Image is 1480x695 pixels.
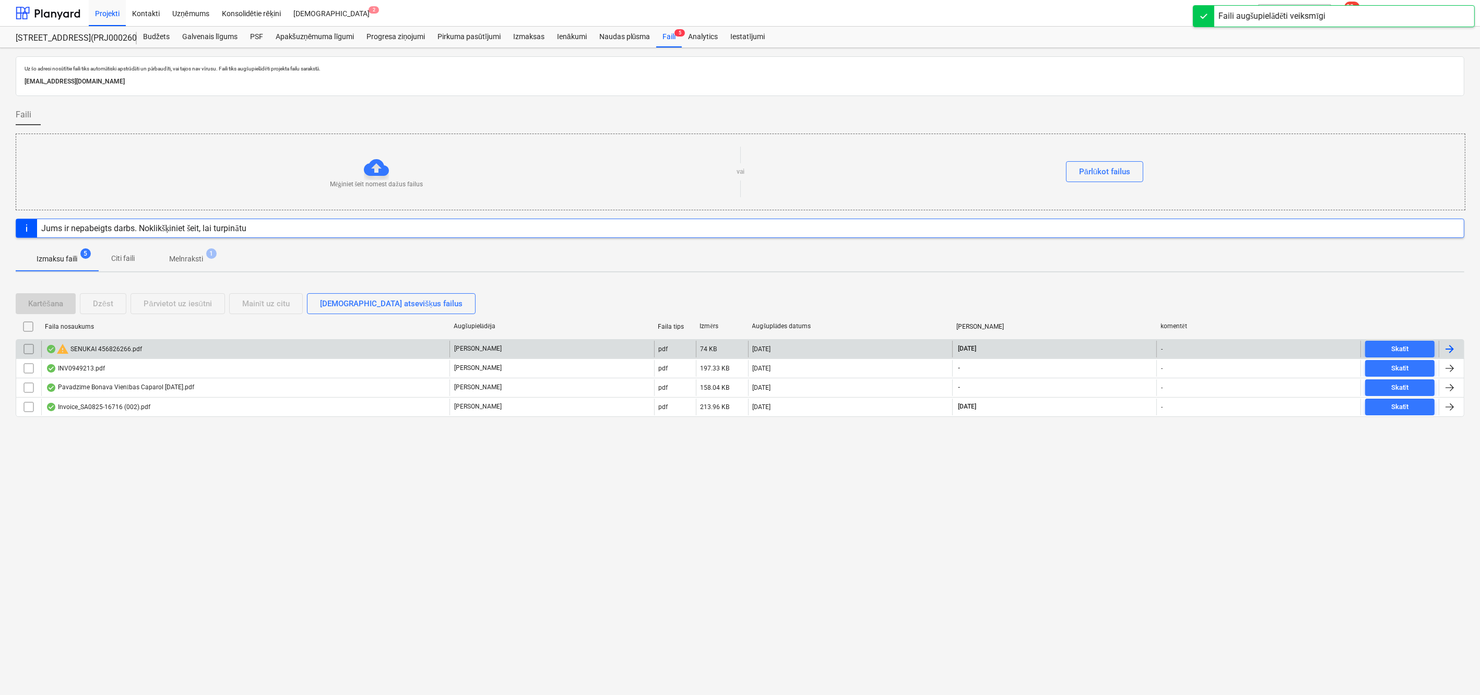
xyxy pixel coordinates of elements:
div: Faili augšupielādēti veiksmīgi [1218,10,1325,22]
div: Faila nosaukums [45,323,445,330]
button: [DEMOGRAPHIC_DATA] atsevišķus failus [307,293,476,314]
div: - [1161,403,1163,411]
div: pdf [659,345,668,353]
span: - [957,364,961,373]
div: 158.04 KB [701,384,730,391]
div: Pavadzīme Bonava Vienības Caparol [DATE].pdf [46,384,194,392]
div: [DATE] [753,403,771,411]
a: Pirkuma pasūtījumi [431,27,507,47]
p: [PERSON_NAME] [454,344,502,353]
div: OCR pabeigts [46,384,56,392]
span: 1 [206,248,217,259]
p: [EMAIL_ADDRESS][DOMAIN_NAME] [25,76,1455,87]
div: OCR pabeigts [46,403,56,411]
p: vai [737,167,744,176]
span: [DATE] [957,402,977,411]
div: 197.33 KB [701,365,730,372]
div: pdf [659,384,668,391]
a: Analytics [682,27,724,47]
span: 2 [369,6,379,14]
button: Skatīt [1365,399,1435,415]
div: - [1161,345,1163,353]
a: Galvenais līgums [176,27,244,47]
div: Augšuplādes datums [752,322,949,330]
div: 213.96 KB [701,403,730,411]
span: - [957,383,961,392]
span: warning [56,343,69,355]
span: 5 [80,248,91,259]
div: [STREET_ADDRESS](PRJ0002600) 2601946 [16,33,124,44]
div: Invoice_SA0825-16716 (002).pdf [46,403,150,411]
div: Faila tips [658,323,692,330]
div: [DATE] [753,365,771,372]
iframe: Chat Widget [1428,645,1480,695]
a: Faili5 [656,27,682,47]
a: Izmaksas [507,27,551,47]
a: PSF [244,27,269,47]
div: [DATE] [753,345,771,353]
a: Iestatījumi [724,27,771,47]
div: OCR pabeigts [46,364,56,373]
div: Pārlūkot failus [1079,165,1131,178]
div: [PERSON_NAME] [956,323,1153,330]
div: pdf [659,365,668,372]
div: Skatīt [1391,343,1409,355]
p: Citi faili [111,253,136,264]
p: [PERSON_NAME] [454,364,502,373]
div: INV0949213.pdf [46,364,105,373]
p: [PERSON_NAME] [454,402,502,411]
div: Faili [656,27,682,47]
p: Uz šo adresi nosūtītie faili tiks automātiski apstrādāti un pārbaudīti, vai tajos nav vīrusu. Fai... [25,65,1455,72]
a: Apakšuzņēmuma līgumi [269,27,360,47]
div: Augšupielādēja [454,322,650,330]
div: Izmērs [700,322,744,330]
button: Skatīt [1365,379,1435,396]
span: 5 [674,29,685,37]
p: Mēģiniet šeit nomest dažus failus [330,180,422,189]
a: Ienākumi [551,27,593,47]
p: Melnraksti [169,254,203,265]
div: Skatīt [1391,401,1409,413]
span: [DATE] [957,344,977,353]
a: Naudas plūsma [593,27,657,47]
div: - [1161,384,1163,391]
a: Budžets [137,27,176,47]
div: komentēt [1161,322,1357,330]
div: - [1161,365,1163,372]
button: Pārlūkot failus [1066,161,1144,182]
div: Mēģiniet šeit nomest dažus failusvaiPārlūkot failus [16,134,1465,210]
div: [DEMOGRAPHIC_DATA] atsevišķus failus [320,297,463,310]
button: Skatīt [1365,341,1435,357]
div: Skatīt [1391,382,1409,394]
p: Izmaksu faili [37,254,77,265]
span: Faili [16,109,31,121]
div: [DATE] [753,384,771,391]
div: SENUKAI 456826266.pdf [46,343,142,355]
a: Progresa ziņojumi [360,27,431,47]
div: Jums ir nepabeigts darbs. Noklikšķiniet šeit, lai turpinātu [41,223,246,233]
p: [PERSON_NAME] [454,383,502,392]
button: Skatīt [1365,360,1435,377]
div: Skatīt [1391,363,1409,375]
div: pdf [659,403,668,411]
div: 74 KB [701,345,717,353]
